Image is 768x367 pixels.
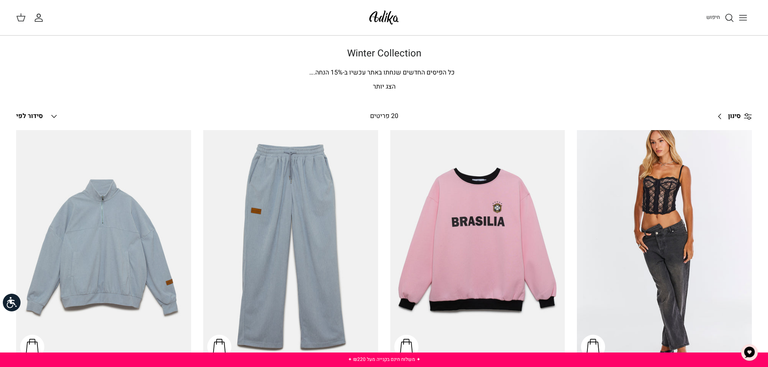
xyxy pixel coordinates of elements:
[390,130,565,363] a: סווטשירט Brazilian Kid
[728,111,741,122] span: סינון
[16,111,43,121] span: סידור לפי
[34,13,47,23] a: החשבון שלי
[102,82,666,92] p: הצג יותר
[102,48,666,60] h1: Winter Collection
[706,13,734,23] a: חיפוש
[331,68,338,77] span: 15
[734,9,752,27] button: Toggle menu
[309,68,343,77] span: % הנחה.
[737,340,762,365] button: צ'אט
[712,107,752,126] a: סינון
[706,13,720,21] span: חיפוש
[16,130,191,363] a: סווטשירט City Strolls אוברסייז
[348,356,420,363] a: ✦ משלוח חינם בקנייה מעל ₪220 ✦
[343,68,455,77] span: כל הפיסים החדשים שנחתו באתר עכשיו ב-
[367,8,401,27] img: Adika IL
[577,130,752,363] a: ג׳ינס All Or Nothing קריס-קרוס | BOYFRIEND
[203,130,378,363] a: מכנסי טרנינג City strolls
[16,108,59,125] button: סידור לפי
[299,111,469,122] div: 20 פריטים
